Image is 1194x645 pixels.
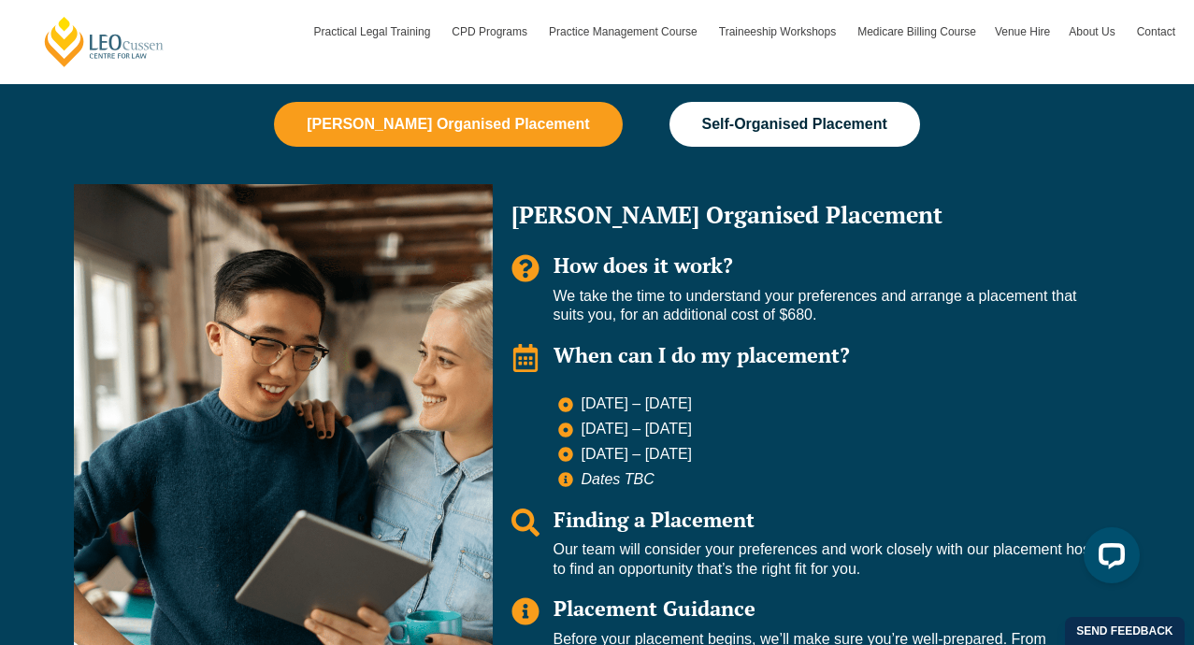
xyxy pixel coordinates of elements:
a: Practical Legal Training [305,5,443,59]
a: CPD Programs [442,5,539,59]
span: [DATE] – [DATE] [577,445,693,465]
p: We take the time to understand your preferences and arrange a placement that suits you, for an ad... [554,287,1102,326]
em: Dates TBC [582,471,655,487]
a: Traineeship Workshops [710,5,848,59]
p: Our team will consider your preferences and work closely with our placement hosts to find an oppo... [554,540,1102,580]
h2: [PERSON_NAME] Organised Placement [511,203,1102,226]
span: Placement Guidance [554,595,755,622]
iframe: LiveChat chat widget [1069,520,1147,598]
span: Self-Organised Placement [702,116,887,133]
a: About Us [1059,5,1127,59]
span: [PERSON_NAME] Organised Placement [307,116,589,133]
span: [DATE] – [DATE] [577,420,693,439]
a: Medicare Billing Course [848,5,985,59]
span: When can I do my placement? [554,341,850,368]
span: Finding a Placement [554,506,755,533]
a: Contact [1128,5,1185,59]
a: Venue Hire [985,5,1059,59]
span: How does it work? [554,251,733,279]
span: [DATE] – [DATE] [577,394,693,414]
a: Practice Management Course [539,5,710,59]
a: [PERSON_NAME] Centre for Law [42,15,166,68]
